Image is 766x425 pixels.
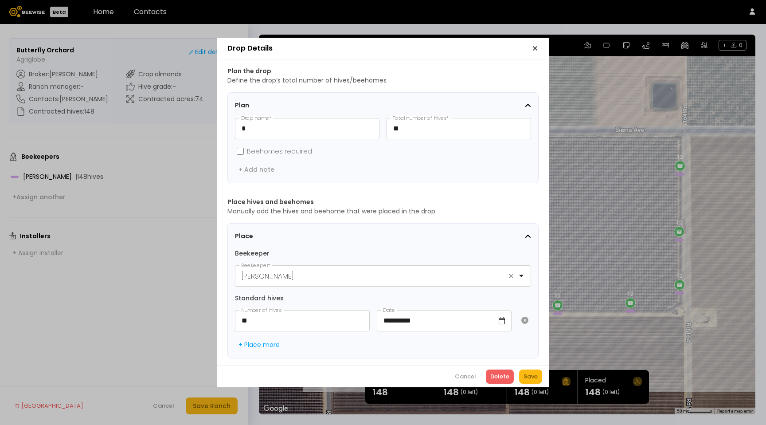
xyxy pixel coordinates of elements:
span: Place [235,232,346,241]
h3: Plan the drop [227,67,539,76]
div: Delete [490,372,509,381]
div: Plan [235,101,525,110]
label: Beehomes required [247,147,312,156]
div: Cancel [455,372,476,381]
span: Plan [235,101,346,110]
h4: Standard hives [235,294,531,303]
div: + Place more [238,341,280,349]
button: Delete [486,370,514,384]
h3: Place hives and beehomes [227,197,539,207]
h2: Drop Details [227,45,273,52]
button: Cancel [450,370,481,384]
p: Define the drop’s total number of hives/beehomes [227,76,539,85]
div: Place [235,232,525,241]
button: Save [519,370,542,384]
h4: Beekeeper [235,249,531,258]
div: + Add note [238,165,274,173]
button: + Place more [235,338,283,351]
p: Manually add the hives and beehome that were placed in the drop [227,207,539,216]
div: Save [524,372,538,381]
button: + Add note [235,163,278,176]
